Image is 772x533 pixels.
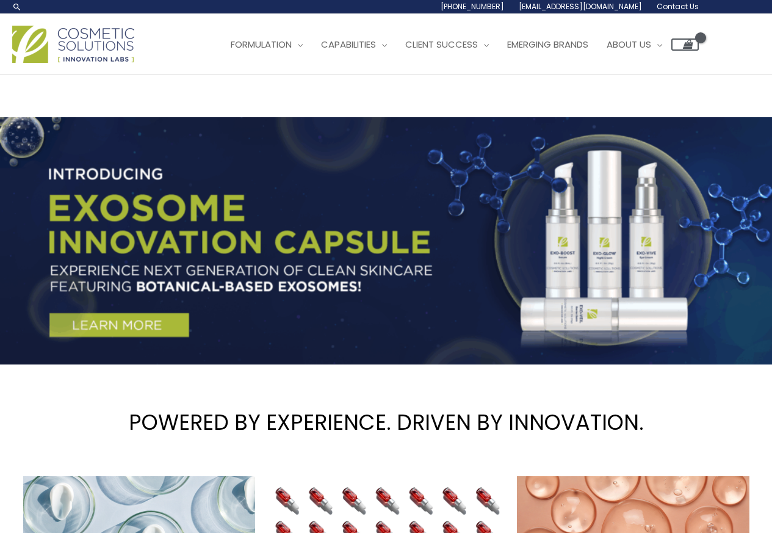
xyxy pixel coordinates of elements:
a: View Shopping Cart, empty [671,38,699,51]
nav: Site Navigation [212,26,699,63]
a: Client Success [396,26,498,63]
span: [EMAIL_ADDRESS][DOMAIN_NAME] [519,1,642,12]
span: Formulation [231,38,292,51]
span: Contact Us [657,1,699,12]
a: Emerging Brands [498,26,597,63]
a: Capabilities [312,26,396,63]
span: Client Success [405,38,478,51]
a: Search icon link [12,2,22,12]
span: About Us [607,38,651,51]
span: Capabilities [321,38,376,51]
a: About Us [597,26,671,63]
a: Formulation [222,26,312,63]
img: Cosmetic Solutions Logo [12,26,134,63]
span: Emerging Brands [507,38,588,51]
span: [PHONE_NUMBER] [441,1,504,12]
